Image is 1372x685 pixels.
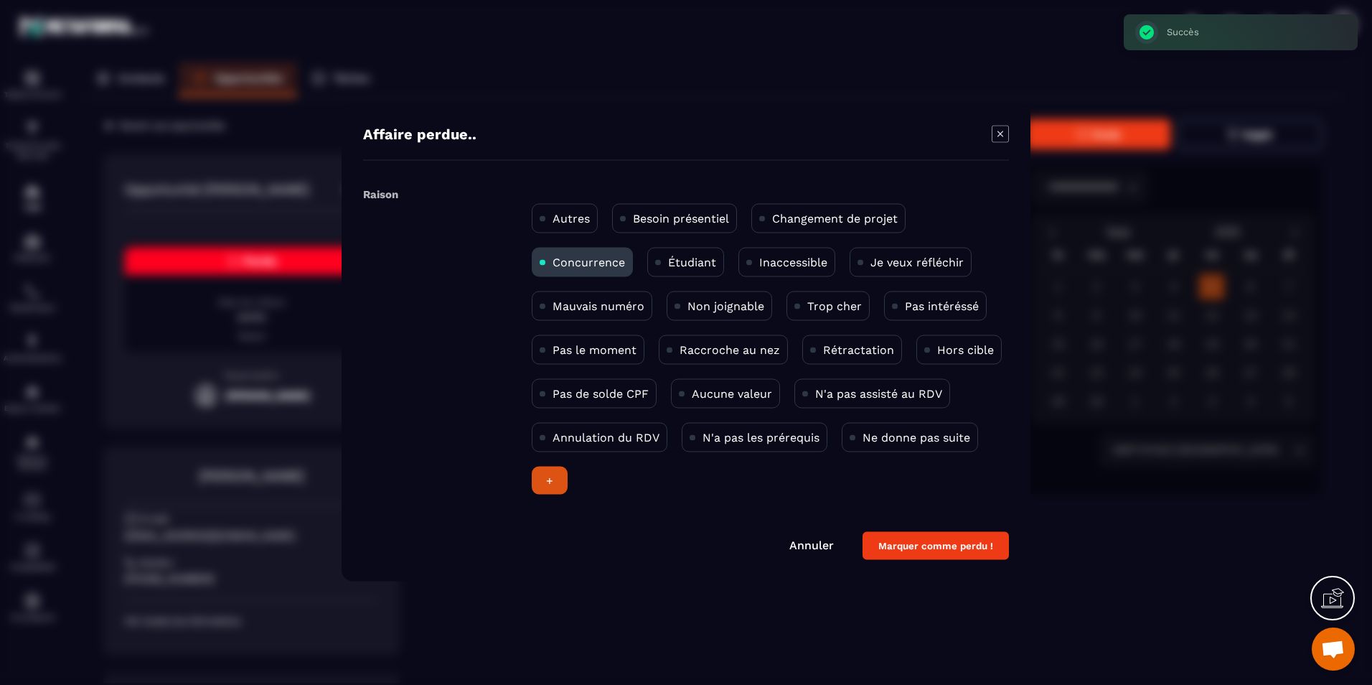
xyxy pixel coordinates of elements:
p: Autres [553,212,590,225]
p: Rétractation [823,343,894,357]
p: Hors cible [937,343,994,357]
p: Concurrence [553,256,625,269]
p: Besoin présentiel [633,212,729,225]
h4: Affaire perdue.. [363,126,476,146]
p: Inaccessible [759,256,827,269]
p: Étudiant [668,256,716,269]
div: + [532,467,568,495]
p: Pas le moment [553,343,636,357]
p: Pas intéréssé [905,299,979,313]
p: Annulation du RDV [553,431,659,444]
p: Mauvais numéro [553,299,644,313]
p: Je veux réfléchir [870,256,964,269]
p: N'a pas assisté au RDV [815,387,942,401]
button: Marquer comme perdu ! [863,532,1009,560]
a: Annuler [789,539,834,552]
label: Raison [363,188,398,201]
p: Raccroche au nez [680,343,780,357]
p: Non joignable [687,299,764,313]
a: Ouvrir le chat [1312,628,1355,671]
p: Changement de projet [772,212,898,225]
p: Pas de solde CPF [553,387,649,401]
p: Trop cher [807,299,862,313]
p: Ne donne pas suite [863,431,970,444]
p: N'a pas les prérequis [703,431,819,444]
p: Aucune valeur [692,387,772,401]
